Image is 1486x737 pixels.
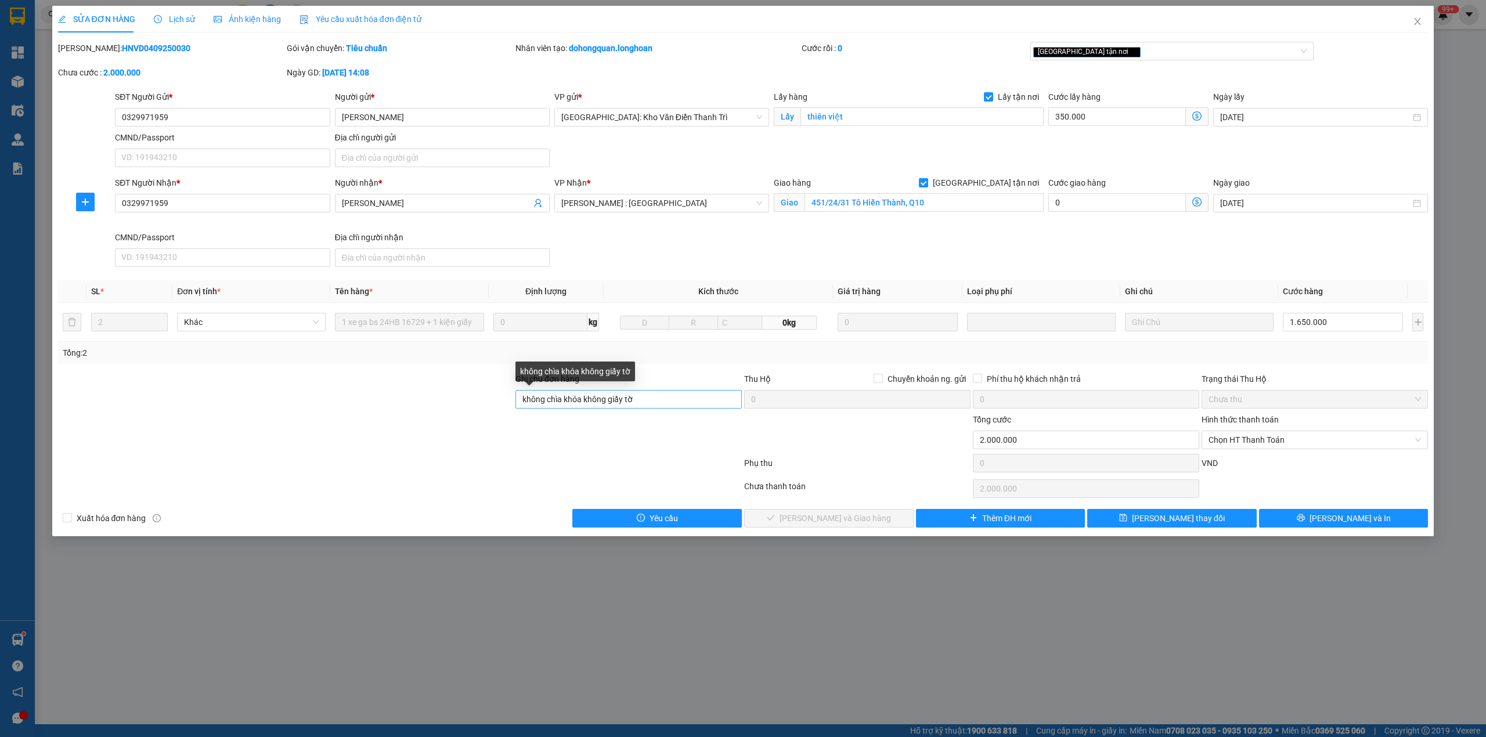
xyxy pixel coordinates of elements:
[515,362,635,381] div: không chìa khóa không giấy tờ
[774,92,807,102] span: Lấy hàng
[1048,92,1101,102] label: Cước lấy hàng
[335,313,484,331] input: VD: Bàn, Ghế
[1209,431,1421,449] span: Chọn HT Thanh Toán
[115,91,330,103] div: SĐT Người Gửi
[63,346,573,359] div: Tổng: 2
[1283,287,1323,296] span: Cước hàng
[63,313,81,331] button: delete
[744,374,771,384] span: Thu Hộ
[883,373,971,385] span: Chuyển khoản ng. gửi
[58,66,284,79] div: Chưa cước :
[916,509,1085,528] button: plusThêm ĐH mới
[1202,415,1279,424] label: Hình thức thanh toán
[115,231,330,244] div: CMND/Passport
[743,457,972,477] div: Phụ thu
[554,91,769,103] div: VP gửi
[214,15,281,24] span: Ảnh kiện hàng
[1412,313,1423,331] button: plus
[561,109,762,126] span: Hà Nội: Kho Văn Điển Thanh Trì
[838,313,958,331] input: 0
[1048,178,1106,187] label: Cước giao hàng
[153,514,161,522] span: info-circle
[774,193,805,212] span: Giao
[91,287,100,296] span: SL
[76,193,95,211] button: plus
[1213,178,1250,187] label: Ngày giao
[335,176,550,189] div: Người nhận
[805,193,1044,212] input: Giao tận nơi
[743,480,972,500] div: Chưa thanh toán
[300,15,422,24] span: Yêu cầu xuất hóa đơn điện tử
[1209,391,1421,408] span: Chưa thu
[969,514,978,523] span: plus
[154,15,195,24] span: Lịch sử
[154,15,162,23] span: clock-circle
[698,287,738,296] span: Kích thước
[802,42,1028,55] div: Cước rồi :
[533,198,543,208] span: user-add
[335,131,550,144] div: Địa chỉ người gửi
[335,91,550,103] div: Người gửi
[58,15,66,23] span: edit
[300,15,309,24] img: icon
[115,176,330,189] div: SĐT Người Nhận
[637,514,645,523] span: exclamation-circle
[525,287,567,296] span: Định lượng
[58,42,284,55] div: [PERSON_NAME]:
[993,91,1044,103] span: Lấy tận nơi
[1048,193,1186,212] input: Cước giao hàng
[587,313,599,331] span: kg
[58,15,135,24] span: SỬA ĐƠN HÀNG
[774,107,800,126] span: Lấy
[561,194,762,212] span: Hồ Chí Minh : Kho Quận 12
[982,512,1031,525] span: Thêm ĐH mới
[72,512,151,525] span: Xuất hóa đơn hàng
[669,316,718,330] input: R
[1297,514,1305,523] span: printer
[1130,49,1136,55] span: close
[774,178,811,187] span: Giao hàng
[1048,107,1186,126] input: Cước lấy hàng
[973,415,1011,424] span: Tổng cước
[515,42,799,55] div: Nhân viên tạo:
[322,68,369,77] b: [DATE] 14:08
[1413,17,1422,26] span: close
[346,44,387,53] b: Tiêu chuẩn
[928,176,1044,189] span: [GEOGRAPHIC_DATA] tận nơi
[1033,47,1141,57] span: [GEOGRAPHIC_DATA] tận nơi
[620,316,669,330] input: D
[77,197,94,207] span: plus
[962,280,1120,303] th: Loại phụ phí
[554,178,587,187] span: VP Nhận
[1192,197,1202,207] span: dollar-circle
[1120,280,1278,303] th: Ghi chú
[335,231,550,244] div: Địa chỉ người nhận
[335,287,373,296] span: Tên hàng
[1213,92,1245,102] label: Ngày lấy
[1202,373,1428,385] div: Trạng thái Thu Hộ
[569,44,652,53] b: dohongquan.longhoan
[1310,512,1391,525] span: [PERSON_NAME] và In
[1119,514,1127,523] span: save
[1259,509,1429,528] button: printer[PERSON_NAME] và In
[800,107,1044,126] input: Lấy tận nơi
[115,131,330,144] div: CMND/Passport
[122,44,190,53] b: HNVD0409250030
[762,316,817,330] span: 0kg
[287,42,513,55] div: Gói vận chuyển:
[214,15,222,23] span: picture
[1220,197,1411,209] input: Ngày giao
[1202,458,1218,468] span: VND
[287,66,513,79] div: Ngày GD:
[717,316,762,330] input: C
[572,509,742,528] button: exclamation-circleYêu cầu
[1132,512,1225,525] span: [PERSON_NAME] thay đổi
[838,44,842,53] b: 0
[838,287,881,296] span: Giá trị hàng
[744,509,914,528] button: check[PERSON_NAME] và Giao hàng
[982,373,1085,385] span: Phí thu hộ khách nhận trả
[335,149,550,167] input: Địa chỉ của người gửi
[1401,6,1434,38] button: Close
[177,287,221,296] span: Đơn vị tính
[184,313,319,331] span: Khác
